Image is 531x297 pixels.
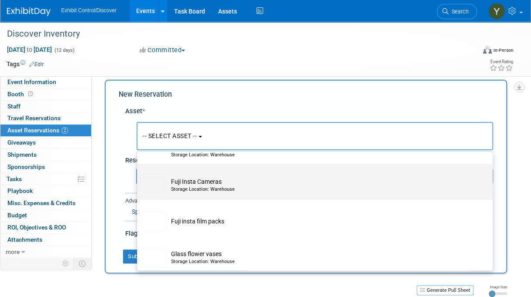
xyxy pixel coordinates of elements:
span: Search [449,8,469,15]
span: Giveaways [7,139,36,146]
span: more [6,248,20,255]
span: Playbook [7,187,33,194]
div: Image Size [489,284,507,290]
div: Discover Inventory [4,26,470,42]
td: Fuji insta film packs [167,212,475,231]
div: Advanced Options [125,197,493,205]
a: Search [437,4,477,19]
span: ROI, Objectives & ROO [7,224,66,231]
a: Shipments [0,149,91,161]
span: Misc. Expenses & Credits [7,199,75,206]
span: New Reservation [119,90,172,98]
span: Travel Reservations [7,115,61,121]
div: Storage Location: Warehouse [171,152,475,159]
div: Event Format [440,45,514,58]
span: Staff [7,103,21,110]
a: more [0,246,91,258]
div: Event Rating [490,60,513,64]
span: Asset Reservations [7,127,68,134]
button: -- SELECT ASSET -- [137,122,493,150]
span: Attachments [7,236,42,243]
a: Staff [0,101,91,112]
div: Storage Location: Warehouse [171,258,475,265]
div: In-Person [493,47,514,54]
a: Booth [0,88,91,100]
span: [DATE] [DATE] [7,46,52,54]
a: Playbook [0,185,91,197]
a: Event Information [0,76,91,88]
span: Event Information [7,78,56,85]
a: Specify Shipping Logistics Category [132,208,228,215]
a: Misc. Expenses & Credits [0,197,91,209]
img: Yliana Perez [488,3,505,20]
span: Tasks [7,175,22,182]
a: Attachments [0,234,91,246]
img: Format-Inperson.png [483,47,492,54]
span: to [25,46,34,53]
span: Sponsorships [7,163,45,170]
td: Tags [7,60,44,68]
a: ROI, Objectives & ROO [0,222,91,233]
span: -- SELECT ASSET -- [143,132,197,139]
span: Budget [7,212,27,219]
span: Flag: [125,229,139,237]
a: Budget [0,209,91,221]
a: Sponsorships [0,161,91,173]
td: Toggle Event Tabs [74,258,92,269]
span: Exhibit Control/Discover [61,7,116,13]
img: ExhibitDay [7,7,51,16]
button: Submit [123,250,152,263]
td: Personalize Event Tab Strip [58,258,74,269]
span: Shipments [7,151,37,158]
span: Booth [7,91,34,98]
a: Asset Reservations2 [0,125,91,136]
div: Asset [125,107,493,116]
span: Booth not reserved yet [26,91,34,97]
a: Tasks [0,173,91,185]
div: Reservation Notes [125,156,493,165]
a: Travel Reservations [0,112,91,124]
a: Edit [29,61,44,67]
a: Giveaways [0,137,91,148]
div: Storage Location: Warehouse [171,186,475,193]
button: Generate Pull Sheet [417,285,473,295]
td: Glass flower vases [167,248,475,267]
span: 2 [62,127,68,134]
button: Committed [137,46,188,55]
span: (12 days) [54,47,75,53]
td: Fuji Insta Cameras [167,175,475,195]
